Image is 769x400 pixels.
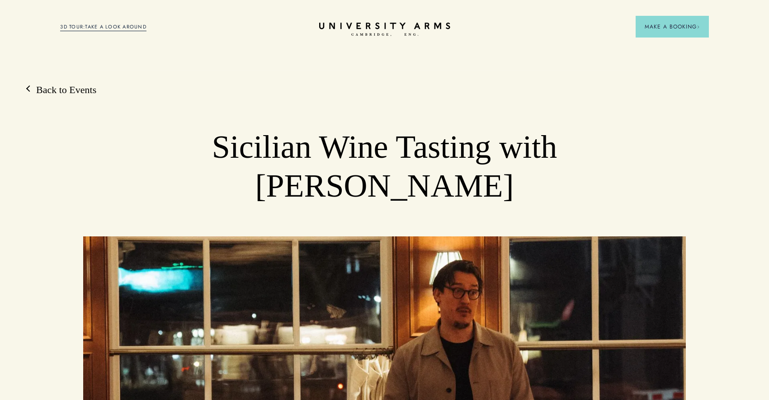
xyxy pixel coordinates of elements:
[60,23,146,31] a: 3D TOUR:TAKE A LOOK AROUND
[645,23,700,31] span: Make a Booking
[636,16,709,38] button: Make a BookingArrow icon
[697,25,700,28] img: Arrow icon
[27,83,96,97] a: Back to Events
[319,23,450,37] a: Home
[143,128,626,205] h1: Sicilian Wine Tasting with [PERSON_NAME]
